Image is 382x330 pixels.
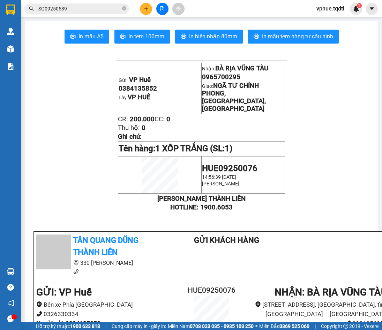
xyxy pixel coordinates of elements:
[259,322,309,330] span: Miền Bắc
[202,73,240,81] span: 0965700295
[248,30,339,44] button: printerIn mẫu tem hàng tự cấu hình
[155,115,165,123] span: CC:
[142,124,145,132] span: 0
[7,284,14,291] span: question-circle
[170,204,233,211] strong: HOTLINE: 1900.6053
[7,268,14,275] img: warehouse-icon
[73,236,138,257] b: Tân Quang Dũng Thành Liên
[262,32,333,41] span: In mẫu tem hàng tự cấu hình
[112,322,166,330] span: Cung cấp máy in - giấy in:
[36,259,166,267] li: 330 [PERSON_NAME]
[65,30,109,44] button: printerIn mẫu A5
[36,309,182,319] li: 0326330334
[345,320,351,326] span: phone
[202,163,257,173] span: HUE09250076
[254,33,259,40] span: printer
[190,323,254,329] strong: 0708 023 035 - 0935 103 250
[7,315,14,322] span: message
[175,30,243,44] button: printerIn biên nhận 80mm
[202,181,239,186] span: [PERSON_NAME]
[70,33,76,40] span: printer
[353,6,359,12] img: icon-new-feature
[7,45,14,53] img: warehouse-icon
[189,32,237,41] span: In biên nhận 80mm
[202,64,284,72] p: Nhận:
[225,144,232,153] span: 1)
[114,30,170,44] button: printerIn tem 100mm
[105,322,106,330] span: |
[172,3,185,15] button: aim
[215,64,268,72] span: BÀ RỊA VŨNG TÀU
[144,6,149,11] span: plus
[73,269,79,274] span: phone
[202,83,266,112] span: Giao:
[315,322,316,330] span: |
[120,33,126,40] span: printer
[255,301,261,307] span: environment
[128,32,164,41] span: In tem 100mm
[36,300,182,309] li: Bến xe Phía [GEOGRAPHIC_DATA]
[122,6,126,10] span: close-circle
[255,325,257,328] span: ⚪️
[369,6,375,12] span: caret-down
[358,3,360,8] span: 1
[182,285,241,296] h2: HUE09250076
[119,95,150,100] span: Lấy:
[7,28,14,35] img: warehouse-icon
[6,5,15,15] img: logo-vxr
[157,195,246,202] strong: [PERSON_NAME] THÀNH LIÊN
[119,85,157,92] span: 0384135852
[122,6,126,12] span: close-circle
[343,324,348,329] span: copyright
[357,3,362,8] sup: 1
[7,63,14,70] img: solution-icon
[194,236,259,245] b: Gửi khách hàng
[140,3,152,15] button: plus
[118,124,140,132] span: Thu hộ:
[129,76,151,84] span: VP Huế
[168,322,254,330] span: Miền Nam
[155,144,232,153] span: 1 XỐP TRẮNG (SL:
[36,301,42,307] span: environment
[119,144,232,153] span: Tên hàng:
[36,322,100,330] span: Hỗ trợ kỹ thuật:
[119,76,201,84] p: Gửi:
[156,3,168,15] button: file-add
[36,311,42,317] span: phone
[78,32,104,41] span: In mẫu A5
[279,323,309,329] strong: 0369 525 060
[160,6,165,11] span: file-add
[311,4,350,13] span: vphue.tqdtl
[128,93,150,101] span: VP HUẾ
[7,300,14,306] span: notification
[73,260,79,266] span: environment
[118,133,142,140] span: Ghi chú:
[38,5,121,13] input: Tìm tên, số ĐT hoặc mã đơn
[36,286,92,298] b: GỬI : VP Huế
[181,33,186,40] span: printer
[202,82,266,113] span: NGÃ TƯ CHÍNH PHONG, [GEOGRAPHIC_DATA], [GEOGRAPHIC_DATA]
[166,115,170,123] span: 0
[366,3,378,15] button: caret-down
[118,115,128,123] span: CR:
[70,323,100,329] strong: 1900 633 818
[36,320,100,327] b: Người gửi : 0384135852
[130,115,155,123] span: 200.000
[176,6,181,11] span: aim
[29,6,34,11] span: search
[202,174,236,180] span: 14:56:39 [DATE]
